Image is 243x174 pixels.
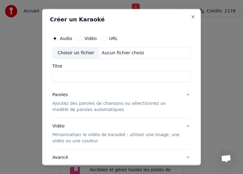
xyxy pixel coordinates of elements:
[52,64,191,68] label: Titre
[99,50,147,56] div: Aucun fichier choisi
[52,100,181,113] p: Ajoutez des paroles de chansons ou sélectionnez un modèle de paroles automatiques
[52,91,68,98] div: Paroles
[52,149,191,165] button: Avancé
[53,47,99,58] div: Choisir un fichier
[52,132,181,144] p: Personnaliser le vidéo de karaoké : utiliser une image, une vidéo ou une couleur
[52,118,191,149] button: VidéoPersonnaliser le vidéo de karaoké : utiliser une image, une vidéo ou une couleur
[60,36,72,40] label: Audio
[52,123,181,144] div: Vidéo
[50,16,193,22] h2: Créer un Karaoké
[85,36,97,40] label: Vidéo
[52,87,191,118] button: ParolesAjoutez des paroles de chansons ou sélectionnez un modèle de paroles automatiques
[109,36,118,40] label: URL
